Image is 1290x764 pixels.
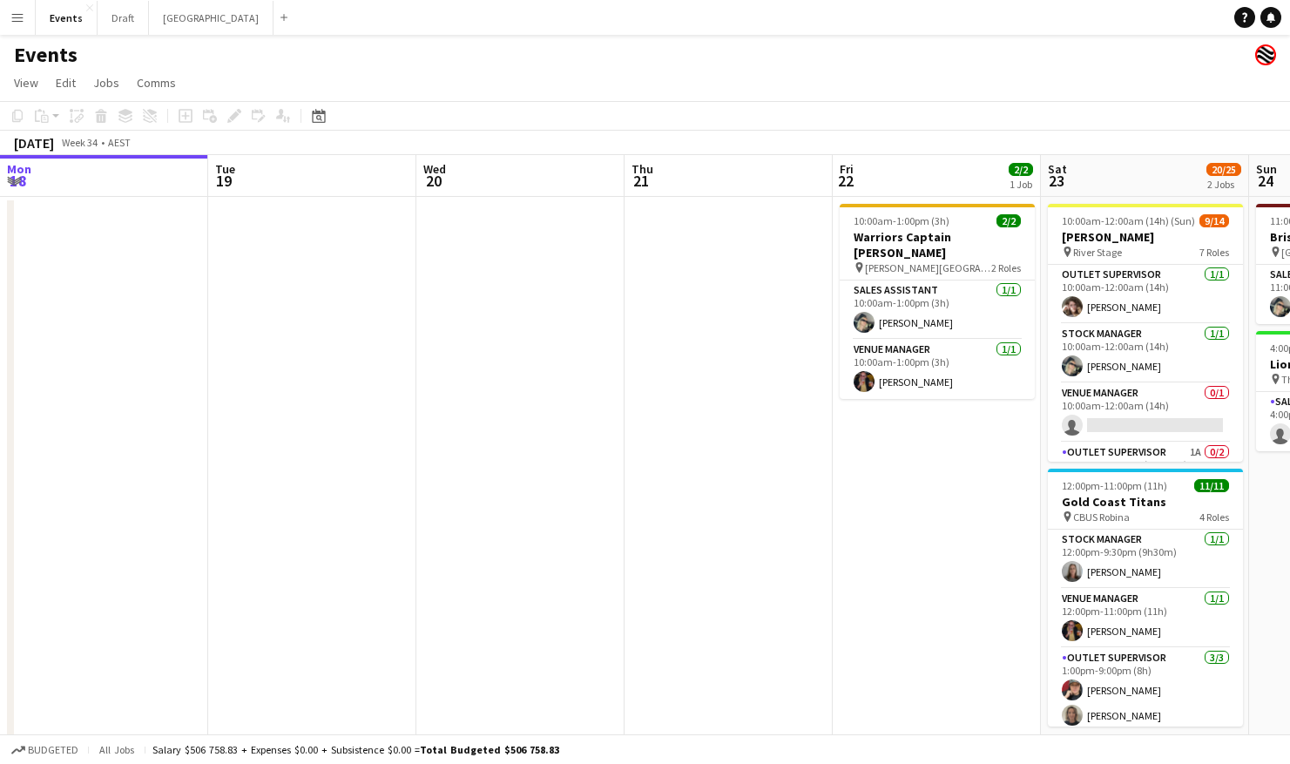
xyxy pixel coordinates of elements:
[1045,171,1067,191] span: 23
[28,744,78,756] span: Budgeted
[108,136,131,149] div: AEST
[1048,469,1243,727] app-job-card: 12:00pm-11:00pm (11h)11/11Gold Coast Titans CBUS Robina4 RolesStock Manager1/112:00pm-9:30pm (9h3...
[98,1,149,35] button: Draft
[865,261,991,274] span: [PERSON_NAME][GEOGRAPHIC_DATA]
[840,340,1035,399] app-card-role: Venue Manager1/110:00am-1:00pm (3h)[PERSON_NAME]
[1048,443,1243,527] app-card-role: Outlet Supervisor1A0/212:00pm-11:30pm (11h30m)
[1009,163,1033,176] span: 2/2
[4,171,31,191] span: 18
[629,171,653,191] span: 21
[1073,510,1130,524] span: CBUS Robina
[991,261,1021,274] span: 2 Roles
[1062,479,1167,492] span: 12:00pm-11:00pm (11h)
[49,71,83,94] a: Edit
[1199,246,1229,259] span: 7 Roles
[840,204,1035,399] app-job-card: 10:00am-1:00pm (3h)2/2Warriors Captain [PERSON_NAME] [PERSON_NAME][GEOGRAPHIC_DATA]2 RolesSales A...
[854,214,949,227] span: 10:00am-1:00pm (3h)
[215,161,235,177] span: Tue
[1048,324,1243,383] app-card-role: Stock Manager1/110:00am-12:00am (14h)[PERSON_NAME]
[1073,246,1122,259] span: River Stage
[1255,44,1276,65] app-user-avatar: Event Merch
[1199,214,1229,227] span: 9/14
[996,214,1021,227] span: 2/2
[56,75,76,91] span: Edit
[1199,510,1229,524] span: 4 Roles
[93,75,119,91] span: Jobs
[130,71,183,94] a: Comms
[631,161,653,177] span: Thu
[1048,229,1243,245] h3: [PERSON_NAME]
[137,75,176,91] span: Comms
[1048,383,1243,443] app-card-role: Venue Manager0/110:00am-12:00am (14h)
[840,281,1035,340] app-card-role: Sales Assistant1/110:00am-1:00pm (3h)[PERSON_NAME]
[1062,214,1195,227] span: 10:00am-12:00am (14h) (Sun)
[149,1,274,35] button: [GEOGRAPHIC_DATA]
[1048,494,1243,510] h3: Gold Coast Titans
[1010,178,1032,191] div: 1 Job
[57,136,101,149] span: Week 34
[86,71,126,94] a: Jobs
[1048,530,1243,589] app-card-role: Stock Manager1/112:00pm-9:30pm (9h30m)[PERSON_NAME]
[1194,479,1229,492] span: 11/11
[837,171,854,191] span: 22
[1048,265,1243,324] app-card-role: Outlet Supervisor1/110:00am-12:00am (14h)[PERSON_NAME]
[420,743,559,756] span: Total Budgeted $506 758.83
[1048,204,1243,462] app-job-card: 10:00am-12:00am (14h) (Sun)9/14[PERSON_NAME] River Stage7 RolesOutlet Supervisor1/110:00am-12:00a...
[14,75,38,91] span: View
[152,743,559,756] div: Salary $506 758.83 + Expenses $0.00 + Subsistence $0.00 =
[1048,161,1067,177] span: Sat
[1207,178,1240,191] div: 2 Jobs
[840,229,1035,260] h3: Warriors Captain [PERSON_NAME]
[840,161,854,177] span: Fri
[36,1,98,35] button: Events
[14,42,78,68] h1: Events
[14,134,54,152] div: [DATE]
[421,171,446,191] span: 20
[423,161,446,177] span: Wed
[1256,161,1277,177] span: Sun
[7,71,45,94] a: View
[1253,171,1277,191] span: 24
[1048,648,1243,758] app-card-role: Outlet Supervisor3/31:00pm-9:00pm (8h)[PERSON_NAME][PERSON_NAME]
[1206,163,1241,176] span: 20/25
[7,161,31,177] span: Mon
[1048,589,1243,648] app-card-role: Venue Manager1/112:00pm-11:00pm (11h)[PERSON_NAME]
[96,743,138,756] span: All jobs
[213,171,235,191] span: 19
[9,740,81,760] button: Budgeted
